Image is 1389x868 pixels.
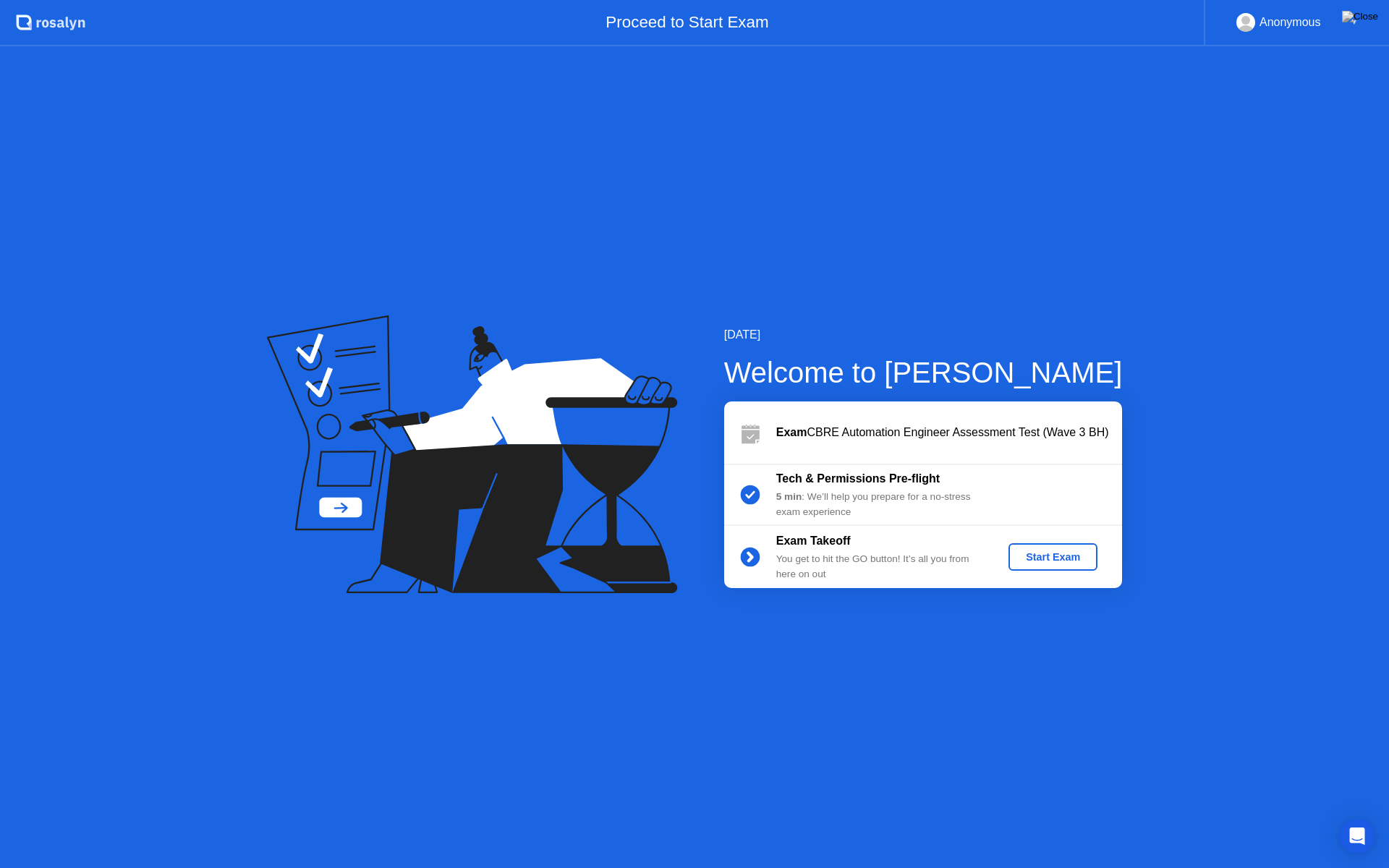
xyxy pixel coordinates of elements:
[1008,543,1097,571] button: Start Exam
[1260,13,1321,32] div: Anonymous
[1014,551,1092,563] div: Start Exam
[776,535,851,547] b: Exam Takeoff
[776,491,802,502] b: 5 min
[724,351,1123,394] div: Welcome to [PERSON_NAME]
[776,552,985,582] div: You get to hit the GO button! It’s all you from here on out
[776,424,1122,441] div: CBRE Automation Engineer Assessment Test (Wave 3 BH)
[776,490,985,519] div: : We’ll help you prepare for a no-stress exam experience
[1342,11,1378,22] img: Close
[776,426,807,438] b: Exam
[776,472,940,485] b: Tech & Permissions Pre-flight
[1340,819,1375,854] div: Open Intercom Messenger
[724,326,1123,344] div: [DATE]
